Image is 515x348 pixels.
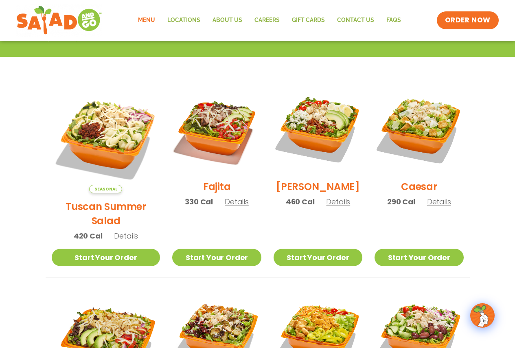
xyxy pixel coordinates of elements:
[445,15,491,25] span: ORDER NOW
[52,199,160,228] h2: Tuscan Summer Salad
[132,11,407,30] nav: Menu
[16,4,102,37] img: new-SAG-logo-768×292
[437,11,499,29] a: ORDER NOW
[114,231,138,241] span: Details
[52,249,160,266] a: Start Your Order
[206,11,248,30] a: About Us
[132,11,161,30] a: Menu
[274,85,362,173] img: Product photo for Cobb Salad
[172,249,261,266] a: Start Your Order
[401,179,437,194] h2: Caesar
[225,197,249,207] span: Details
[286,196,315,207] span: 460 Cal
[52,85,160,193] img: Product photo for Tuscan Summer Salad
[89,185,122,193] span: Seasonal
[387,196,415,207] span: 290 Cal
[471,304,494,327] img: wpChatIcon
[185,196,213,207] span: 330 Cal
[274,249,362,266] a: Start Your Order
[375,249,463,266] a: Start Your Order
[286,11,331,30] a: GIFT CARDS
[161,11,206,30] a: Locations
[203,179,231,194] h2: Fajita
[276,179,360,194] h2: [PERSON_NAME]
[375,85,463,173] img: Product photo for Caesar Salad
[427,197,451,207] span: Details
[74,230,103,241] span: 420 Cal
[331,11,380,30] a: Contact Us
[172,85,261,173] img: Product photo for Fajita Salad
[248,11,286,30] a: Careers
[326,197,350,207] span: Details
[380,11,407,30] a: FAQs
